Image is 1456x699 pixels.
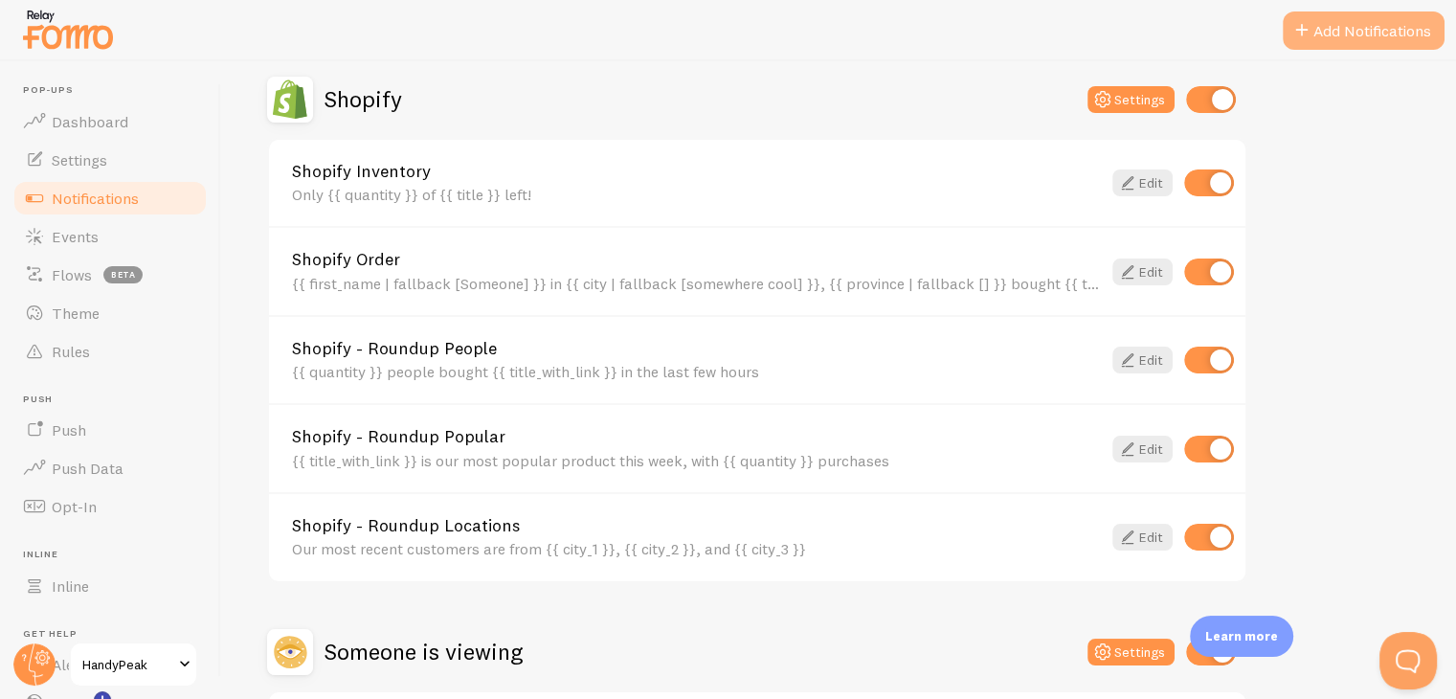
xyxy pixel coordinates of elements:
[325,84,402,114] h2: Shopify
[23,394,209,406] span: Push
[11,102,209,141] a: Dashboard
[11,217,209,256] a: Events
[292,186,1101,203] div: Only {{ quantity }} of {{ title }} left!
[11,567,209,605] a: Inline
[267,629,313,675] img: Someone is viewing
[11,411,209,449] a: Push
[52,497,97,516] span: Opt-In
[1190,616,1293,657] div: Learn more
[292,363,1101,380] div: {{ quantity }} people bought {{ title_with_link }} in the last few hours
[103,266,143,283] span: beta
[23,84,209,97] span: Pop-ups
[1112,347,1173,373] a: Edit
[1112,524,1173,551] a: Edit
[52,576,89,596] span: Inline
[52,265,92,284] span: Flows
[292,275,1101,292] div: {{ first_name | fallback [Someone] }} in {{ city | fallback [somewhere cool] }}, {{ province | fa...
[292,251,1101,268] a: Shopify Order
[52,189,139,208] span: Notifications
[11,332,209,371] a: Rules
[267,77,313,123] img: Shopify
[23,549,209,561] span: Inline
[11,294,209,332] a: Theme
[52,227,99,246] span: Events
[20,5,116,54] img: fomo-relay-logo-orange.svg
[82,653,173,676] span: HandyPeak
[52,420,86,440] span: Push
[1112,436,1173,462] a: Edit
[1112,169,1173,196] a: Edit
[292,163,1101,180] a: Shopify Inventory
[11,256,209,294] a: Flows beta
[1112,259,1173,285] a: Edit
[11,449,209,487] a: Push Data
[292,452,1101,469] div: {{ title_with_link }} is our most popular product this week, with {{ quantity }} purchases
[23,628,209,641] span: Get Help
[52,112,128,131] span: Dashboard
[1205,627,1278,645] p: Learn more
[1087,639,1175,665] button: Settings
[52,150,107,169] span: Settings
[11,179,209,217] a: Notifications
[52,304,100,323] span: Theme
[292,517,1101,534] a: Shopify - Roundup Locations
[1379,632,1437,689] iframe: Help Scout Beacon - Open
[292,340,1101,357] a: Shopify - Roundup People
[325,637,523,666] h2: Someone is viewing
[52,342,90,361] span: Rules
[1087,86,1175,113] button: Settings
[292,428,1101,445] a: Shopify - Roundup Popular
[11,141,209,179] a: Settings
[52,459,123,478] span: Push Data
[69,642,198,688] a: HandyPeak
[11,487,209,526] a: Opt-In
[292,540,1101,557] div: Our most recent customers are from {{ city_1 }}, {{ city_2 }}, and {{ city_3 }}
